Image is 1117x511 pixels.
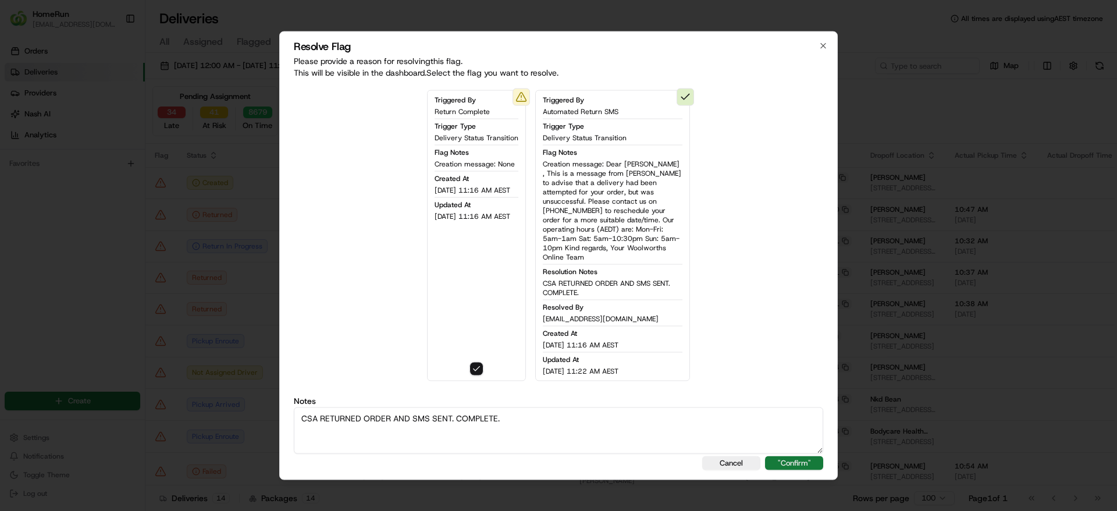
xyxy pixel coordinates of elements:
[435,95,476,105] span: Triggered By
[543,133,627,143] span: Delivery Status Transition
[543,107,618,116] span: Automated Return SMS
[294,41,823,52] h2: Resolve Flag
[543,340,618,350] span: [DATE] 11:16 AM AEST
[543,279,682,297] span: CSA RETURNED ORDER AND SMS SENT. COMPLETE.
[543,303,584,312] span: Resolved By
[435,133,518,143] span: Delivery Status Transition
[435,107,490,116] span: Return Complete
[294,407,823,453] textarea: CSA RETURNED ORDER AND SMS SENT. COMPLETE.
[543,355,579,364] span: Updated At
[543,148,577,157] span: Flag Notes
[294,55,823,79] p: Please provide a reason for resolving this flag . This will be visible in the dashboard. Select t...
[294,396,823,404] label: Notes
[543,367,618,376] span: [DATE] 11:22 AM AEST
[543,314,659,324] span: [EMAIL_ADDRESS][DOMAIN_NAME]
[435,174,469,183] span: Created At
[765,456,823,470] button: "Confirm"
[435,212,510,221] span: [DATE] 11:16 AM AEST
[543,329,577,338] span: Created At
[543,95,584,105] span: Triggered By
[435,186,510,195] span: [DATE] 11:16 AM AEST
[435,200,471,210] span: Updated At
[435,148,469,157] span: Flag Notes
[543,267,597,276] span: Resolution Notes
[543,159,682,262] span: Creation message: Dear [PERSON_NAME] , This is a message from [PERSON_NAME] to advise that a deli...
[702,456,760,470] button: Cancel
[435,159,515,169] span: Creation message: None
[543,122,584,131] span: Trigger Type
[435,122,476,131] span: Trigger Type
